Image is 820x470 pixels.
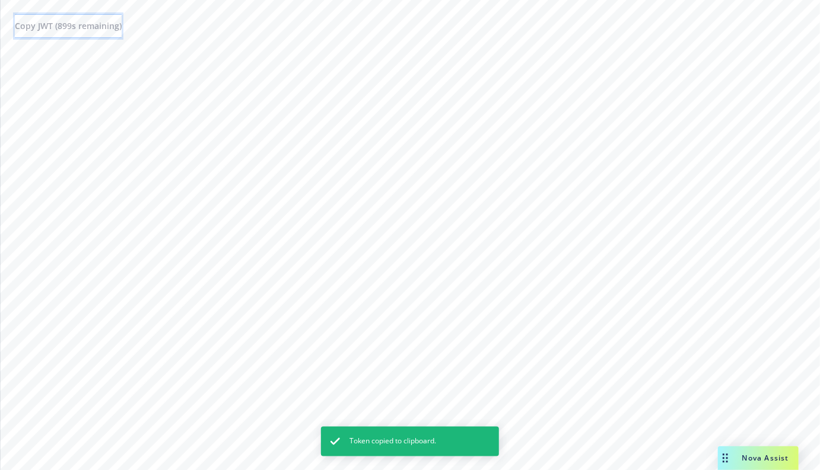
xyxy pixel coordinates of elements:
[15,20,122,31] span: Copy JWT ( 899 s remaining)
[742,453,789,463] span: Nova Assist
[718,446,733,470] div: Drag to move
[15,14,122,38] button: Copy JWT (899s remaining)
[349,436,436,447] span: Token copied to clipboard.
[718,446,799,470] button: Nova Assist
